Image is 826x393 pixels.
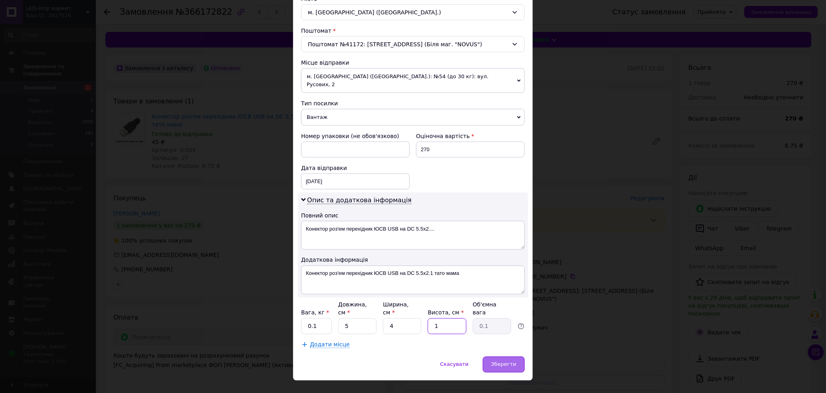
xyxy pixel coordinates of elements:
span: Опис та додаткова інформація [307,196,412,204]
span: Скасувати [440,361,469,367]
span: Вантаж [301,109,525,126]
label: Вага, кг [301,310,329,316]
div: Додаткова інформація [301,256,525,264]
div: Повний опис [301,211,525,219]
div: Номер упаковки (не обов'язково) [301,132,410,140]
div: м. [GEOGRAPHIC_DATA] ([GEOGRAPHIC_DATA].) [301,4,525,20]
span: Тип посилки [301,100,338,107]
div: Оціночна вартість [416,132,525,140]
textarea: Конектор роз'ем перехідник ЮСВ USB на DC 5.5х2.... [301,221,525,250]
div: Об'ємна вага [473,301,511,317]
label: Довжина, см [338,302,367,316]
div: Поштомат [301,27,525,35]
span: Додати місце [310,342,350,348]
label: Висота, см [428,310,464,316]
span: м. [GEOGRAPHIC_DATA] ([GEOGRAPHIC_DATA].): №54 (до 30 кг): вул. Русових, 2 [301,68,525,93]
label: Ширина, см [383,302,409,316]
textarea: Конектор роз'ем перехідник ЮСВ USB на DC 5.5х2.1 тато мама [301,266,525,294]
div: Дата відправки [301,164,410,172]
span: Місце відправки [301,59,349,66]
span: Зберегти [491,361,516,367]
div: Поштомат №41172: [STREET_ADDRESS] (Біля маг. "NOVUS") [301,36,525,52]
